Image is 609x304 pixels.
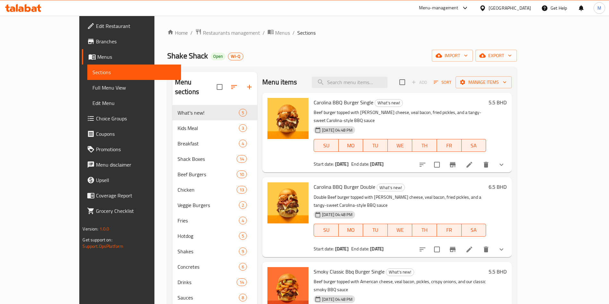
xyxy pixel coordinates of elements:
[172,244,257,259] div: Shakes9
[96,38,176,45] span: Branches
[432,77,453,87] button: Sort
[267,182,309,223] img: Carolina BBQ Burger Double
[351,160,369,168] span: End date:
[439,141,459,150] span: FR
[172,213,257,228] div: Fries4
[178,186,237,194] span: Chicken
[96,145,176,153] span: Promotions
[237,156,247,162] span: 14
[237,155,247,163] div: items
[430,158,444,171] span: Select to update
[178,124,239,132] div: Kids Meal
[239,295,247,301] span: 8
[464,141,484,150] span: SA
[478,242,494,257] button: delete
[430,77,456,87] span: Sort items
[239,140,247,147] div: items
[178,248,239,255] span: Shakes
[317,141,336,150] span: SU
[237,278,247,286] div: items
[178,263,239,271] span: Concretes
[386,268,414,276] span: What's new!
[239,232,247,240] div: items
[462,224,486,237] button: SA
[178,170,237,178] span: Beef Burgers
[172,120,257,136] div: Kids Meal3
[341,225,361,235] span: MO
[415,157,430,172] button: sort-choices
[92,84,176,91] span: Full Menu View
[314,267,385,276] span: Smoky Classic Bbq Burger Single
[388,139,413,152] button: WE
[172,228,257,244] div: Hotdog5
[237,186,247,194] div: items
[172,105,257,120] div: What's new!5
[82,126,181,142] a: Coupons
[363,139,388,152] button: TU
[211,54,225,59] span: Open
[178,278,237,286] span: Drinks
[341,141,361,150] span: MO
[83,225,98,233] span: Version:
[96,207,176,215] span: Grocery Checklist
[96,22,176,30] span: Edit Restaurant
[92,68,176,76] span: Sections
[239,217,247,224] div: items
[363,224,388,237] button: TU
[312,77,387,88] input: search
[178,294,239,301] span: Sauces
[96,176,176,184] span: Upsell
[366,141,385,150] span: TU
[481,52,512,60] span: export
[195,29,260,37] a: Restaurants management
[82,203,181,219] a: Grocery Checklist
[339,139,363,152] button: MO
[445,157,460,172] button: Branch-specific-item
[267,98,309,139] img: Carolina BBQ Burger Single
[415,225,434,235] span: TH
[190,29,193,37] li: /
[172,136,257,151] div: Breakfast4
[597,4,601,12] span: M
[211,53,225,60] div: Open
[239,248,247,255] span: 9
[335,160,349,168] b: [DATE]
[409,77,430,87] span: Add item
[465,161,473,169] a: Edit menu item
[388,224,413,237] button: WE
[415,242,430,257] button: sort-choices
[237,187,247,193] span: 13
[489,182,507,191] h6: 6.5 BHD
[445,242,460,257] button: Branch-specific-item
[239,125,247,131] span: 3
[83,236,112,244] span: Get support on:
[82,111,181,126] a: Choice Groups
[439,225,459,235] span: FR
[275,29,290,37] span: Menus
[239,141,247,147] span: 4
[377,184,405,191] span: What's new!
[82,49,181,65] a: Menus
[239,233,247,239] span: 5
[375,99,403,107] div: What's new!
[178,201,239,209] span: Veggie Burgers
[178,140,239,147] span: Breakfast
[314,98,373,107] span: Carolina BBQ Burger Single
[314,224,338,237] button: SU
[314,139,338,152] button: SU
[419,4,458,12] div: Menu-management
[167,29,517,37] nav: breadcrumb
[478,157,494,172] button: delete
[432,50,473,62] button: import
[390,225,410,235] span: WE
[434,79,451,86] span: Sort
[317,225,336,235] span: SU
[430,243,444,256] span: Select to update
[178,232,239,240] span: Hotdog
